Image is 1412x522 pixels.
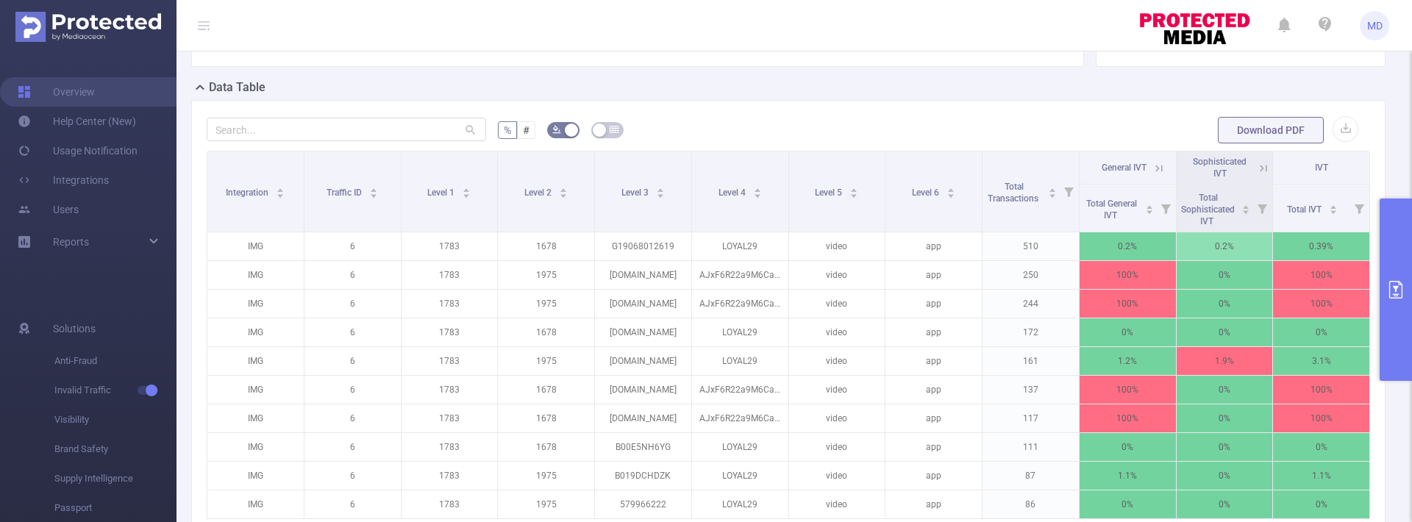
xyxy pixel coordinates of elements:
span: Total Transactions [988,182,1041,204]
p: 1678 [498,232,594,260]
p: 1975 [498,347,594,375]
div: Sort [462,186,471,195]
span: Integration [226,187,271,198]
p: 1783 [402,290,498,318]
p: 244 [983,290,1079,318]
span: Level 6 [912,187,941,198]
i: icon: caret-up [463,186,471,190]
span: Level 5 [815,187,844,198]
i: icon: caret-down [947,192,955,196]
p: app [885,376,982,404]
p: 1783 [402,490,498,518]
div: Sort [1329,203,1338,212]
p: 1975 [498,290,594,318]
p: video [789,433,885,461]
p: 579966222 [595,490,691,518]
p: 6 [304,376,401,404]
p: 1783 [402,404,498,432]
p: 1678 [498,376,594,404]
span: Level 4 [719,187,748,198]
p: 1.1% [1273,462,1369,490]
p: 0% [1273,433,1369,461]
p: 0.2% [1080,232,1176,260]
span: Visibility [54,405,176,435]
i: icon: caret-up [370,186,378,190]
p: app [885,261,982,289]
p: video [789,347,885,375]
span: Solutions [53,314,96,343]
p: 100% [1273,376,1369,404]
p: 100% [1273,290,1369,318]
p: video [789,318,885,346]
p: AJxF6R22a9M6CaTvK [692,376,788,404]
p: LOYAL29 [692,318,788,346]
div: Sort [1241,203,1250,212]
p: 0% [1177,376,1273,404]
span: % [504,124,511,136]
p: 0% [1080,318,1176,346]
p: LOYAL29 [692,490,788,518]
p: 0% [1273,318,1369,346]
span: Level 3 [621,187,651,198]
span: Traffic ID [327,187,364,198]
p: B00E5NH6YG [595,433,691,461]
a: Overview [18,77,95,107]
p: app [885,290,982,318]
p: LOYAL29 [692,462,788,490]
span: Supply Intelligence [54,464,176,493]
i: icon: caret-up [1329,203,1337,207]
i: Filter menu [1058,151,1079,232]
i: Filter menu [1349,185,1369,232]
span: Reports [53,236,89,248]
a: Usage Notification [18,136,138,165]
i: icon: caret-down [1242,208,1250,212]
i: Filter menu [1252,185,1272,232]
p: [DOMAIN_NAME] [595,376,691,404]
p: IMG [207,433,304,461]
span: # [523,124,529,136]
p: 510 [983,232,1079,260]
p: video [789,376,885,404]
p: app [885,462,982,490]
p: [DOMAIN_NAME] [595,261,691,289]
div: Sort [559,186,568,195]
p: 1.9% [1177,347,1273,375]
p: 0% [1080,490,1176,518]
p: 137 [983,376,1079,404]
p: AJxF6R22a9M6CaTvK [692,290,788,318]
p: 6 [304,261,401,289]
span: Level 2 [524,187,554,198]
p: 1783 [402,462,498,490]
p: IMG [207,404,304,432]
p: 100% [1273,261,1369,289]
p: IMG [207,261,304,289]
p: 100% [1080,376,1176,404]
p: video [789,261,885,289]
p: 1678 [498,318,594,346]
span: IVT [1315,162,1328,173]
p: 1.2% [1080,347,1176,375]
span: Invalid Traffic [54,376,176,405]
p: LOYAL29 [692,347,788,375]
p: 0% [1177,433,1273,461]
p: 0% [1177,404,1273,432]
p: 86 [983,490,1079,518]
p: 172 [983,318,1079,346]
p: IMG [207,490,304,518]
p: 0% [1177,462,1273,490]
p: 100% [1080,404,1176,432]
input: Search... [207,118,486,141]
span: General IVT [1102,162,1147,173]
p: 0% [1177,490,1273,518]
p: 0% [1177,261,1273,289]
p: IMG [207,347,304,375]
div: Sort [1048,186,1057,195]
i: icon: caret-down [1145,208,1153,212]
p: 0% [1080,433,1176,461]
p: video [789,490,885,518]
p: 1678 [498,404,594,432]
p: 6 [304,232,401,260]
p: 0% [1273,490,1369,518]
p: 6 [304,290,401,318]
p: 6 [304,490,401,518]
